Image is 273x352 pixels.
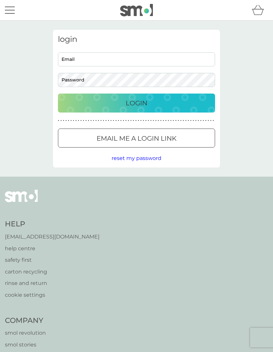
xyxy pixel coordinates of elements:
p: ● [113,119,114,122]
a: smol revolution [5,329,75,337]
button: Login [58,94,215,113]
h4: Company [5,316,75,326]
p: ● [135,119,136,122]
p: ● [180,119,182,122]
p: ● [115,119,117,122]
p: ● [85,119,87,122]
a: carton recycling [5,268,100,276]
p: ● [208,119,209,122]
p: ● [63,119,64,122]
h3: login [58,35,215,44]
p: ● [148,119,149,122]
p: ● [163,119,164,122]
p: ● [205,119,207,122]
p: ● [125,119,127,122]
p: ● [183,119,184,122]
a: smol stories [5,341,75,349]
p: ● [58,119,59,122]
p: ● [128,119,129,122]
a: help centre [5,244,100,253]
p: ● [185,119,187,122]
p: ● [105,119,107,122]
p: ● [70,119,72,122]
p: ● [108,119,109,122]
p: ● [123,119,124,122]
p: ● [75,119,77,122]
p: ● [78,119,79,122]
img: smol [5,190,38,212]
p: Login [126,98,147,108]
p: ● [178,119,179,122]
span: reset my password [112,155,161,161]
p: ● [168,119,169,122]
h4: Help [5,219,100,229]
p: ● [93,119,94,122]
p: ● [90,119,92,122]
p: ● [110,119,112,122]
p: ● [88,119,89,122]
p: ● [200,119,202,122]
p: ● [158,119,159,122]
p: ● [170,119,172,122]
p: ● [83,119,84,122]
p: ● [175,119,176,122]
img: smol [120,4,153,16]
p: ● [155,119,156,122]
p: ● [173,119,174,122]
p: ● [160,119,162,122]
p: ● [133,119,134,122]
p: ● [143,119,144,122]
p: ● [81,119,82,122]
a: [EMAIL_ADDRESS][DOMAIN_NAME] [5,233,100,241]
button: menu [5,4,15,16]
p: ● [65,119,67,122]
p: ● [120,119,122,122]
p: ● [140,119,142,122]
p: ● [130,119,132,122]
p: ● [165,119,167,122]
p: ● [95,119,97,122]
p: ● [138,119,139,122]
p: ● [153,119,154,122]
p: ● [150,119,152,122]
p: ● [193,119,194,122]
p: ● [190,119,191,122]
p: ● [118,119,119,122]
p: ● [188,119,189,122]
a: safety first [5,256,100,264]
button: reset my password [112,154,161,163]
p: ● [68,119,69,122]
p: ● [103,119,104,122]
p: ● [98,119,99,122]
p: ● [61,119,62,122]
p: ● [145,119,147,122]
div: basket [252,4,268,17]
button: Email me a login link [58,129,215,148]
a: cookie settings [5,291,100,299]
p: ● [100,119,102,122]
p: ● [203,119,204,122]
p: ● [73,119,74,122]
p: ● [198,119,199,122]
p: ● [210,119,211,122]
p: ● [213,119,214,122]
a: rinse and return [5,279,100,288]
p: ● [195,119,196,122]
p: Email me a login link [97,133,176,144]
